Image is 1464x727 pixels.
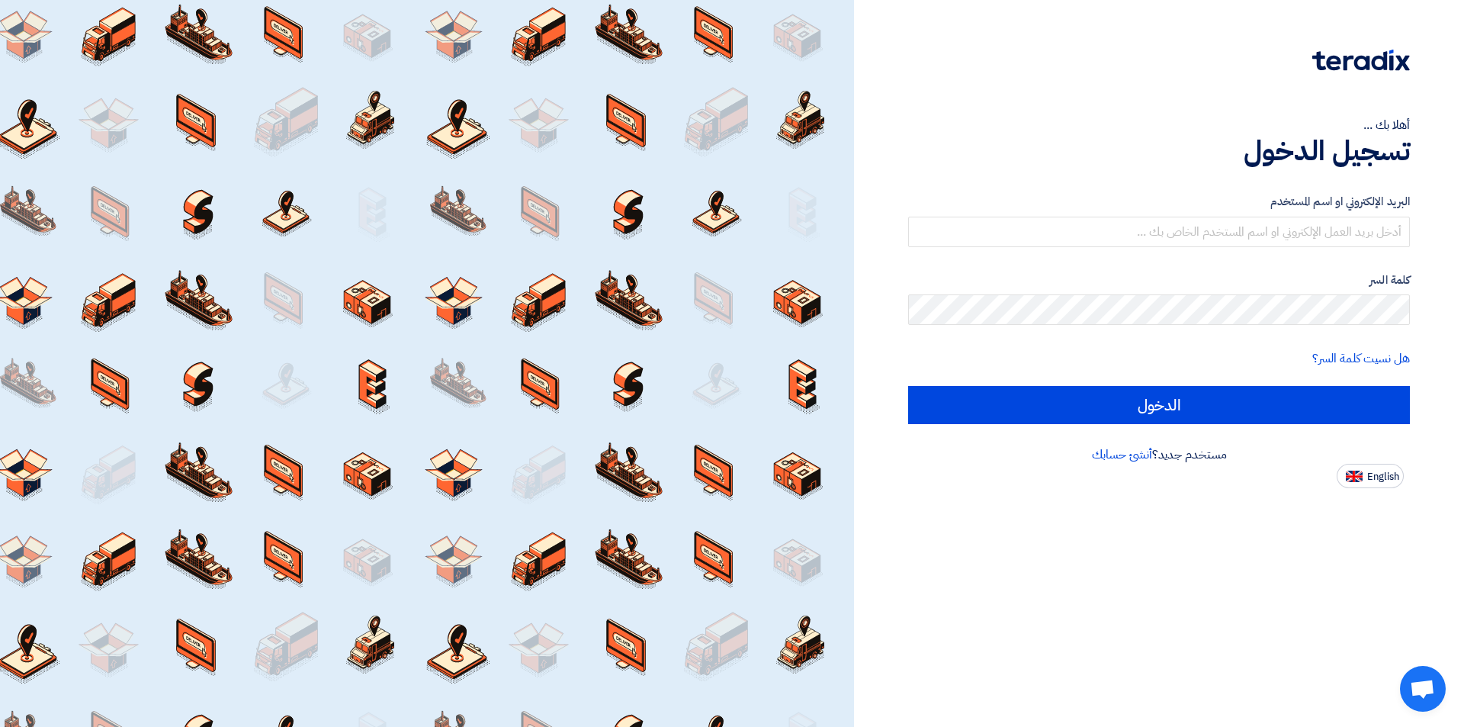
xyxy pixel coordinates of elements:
[908,134,1410,168] h1: تسجيل الدخول
[908,193,1410,211] label: البريد الإلكتروني او اسم المستخدم
[1092,446,1152,464] a: أنشئ حسابك
[908,116,1410,134] div: أهلا بك ...
[1367,471,1399,482] span: English
[1312,349,1410,368] a: هل نسيت كلمة السر؟
[1337,464,1404,488] button: English
[1312,50,1410,71] img: Teradix logo
[908,272,1410,289] label: كلمة السر
[908,386,1410,424] input: الدخول
[1346,471,1363,482] img: en-US.png
[1400,666,1446,712] div: Open chat
[908,217,1410,247] input: أدخل بريد العمل الإلكتروني او اسم المستخدم الخاص بك ...
[908,446,1410,464] div: مستخدم جديد؟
